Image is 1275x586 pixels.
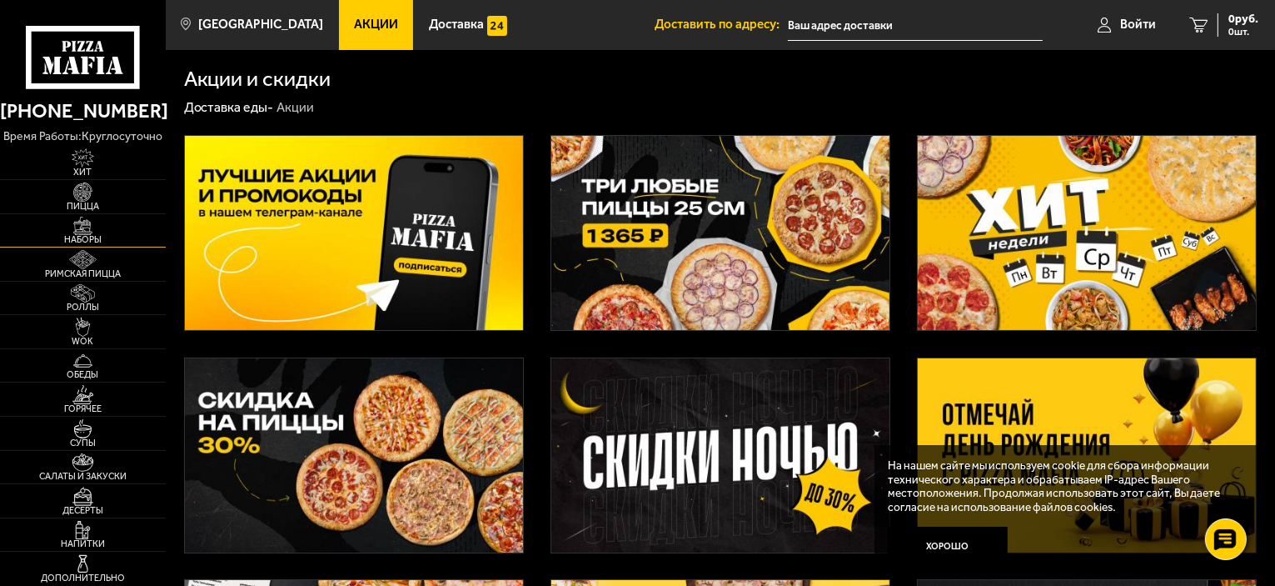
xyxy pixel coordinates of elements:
span: [GEOGRAPHIC_DATA] [198,18,323,31]
button: Хорошо [888,527,1008,567]
span: Доставить по адресу: [655,18,788,31]
h1: Акции и скидки [184,68,331,90]
img: 15daf4d41897b9f0e9f617042186c801.svg [487,16,507,36]
div: Акции [276,99,314,117]
span: Доставка [429,18,484,31]
span: 0 шт. [1228,27,1258,37]
span: 0 руб. [1228,13,1258,25]
p: На нашем сайте мы используем cookie для сбора информации технического характера и обрабатываем IP... [888,458,1233,513]
a: Доставка еды- [184,99,274,115]
span: Войти [1120,18,1156,31]
input: Ваш адрес доставки [788,10,1043,41]
span: Акции [354,18,398,31]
